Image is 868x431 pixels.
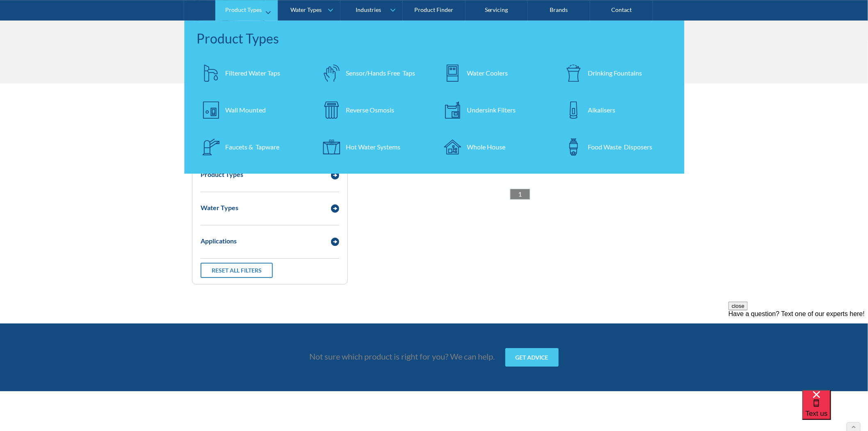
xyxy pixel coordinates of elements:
div: Applications [201,236,237,246]
a: Hot Water Systems [318,133,430,161]
div: Water Types [201,203,238,213]
div: Sensor/Hands Free Taps [346,68,416,78]
a: Reset all filters [201,263,273,278]
div: Product Types [225,7,262,14]
div: Hot Water Systems [346,142,401,152]
iframe: podium webchat widget bubble [802,390,868,431]
a: Drinking Fountains [559,59,672,87]
div: Faucets & Tapware [225,142,279,152]
div: Reverse Osmosis [346,105,395,115]
div: Whole House [467,142,506,152]
a: 1 [510,189,530,199]
form: Email Form 3 [8,83,860,305]
a: Whole House [439,133,551,161]
div: Alkalisers [588,105,615,115]
div: Drinking Fountains [588,68,642,78]
a: Alkalisers [559,96,672,124]
div: Water Types [290,7,322,14]
div: Food Waste Disposers [588,142,652,152]
a: Food Waste Disposers [559,133,672,161]
a: Reverse Osmosis [318,96,430,124]
div: List [364,189,676,199]
a: Filtered Water Taps [196,59,309,87]
a: Wall Mounted [196,96,309,124]
div: Undersink Filters [467,105,516,115]
div: Industries [356,7,381,14]
div: Product Types [201,170,243,179]
a: Get advice [505,348,559,367]
div: Water Coolers [467,68,508,78]
p: Not sure which product is right for you? We can help. [310,350,495,362]
a: Water Coolers [439,59,551,87]
nav: Product Types [184,21,684,174]
div: Product Types [196,29,672,48]
iframe: podium webchat widget prompt [729,302,868,400]
div: Wall Mounted [225,105,266,115]
a: Faucets & Tapware [196,133,309,161]
div: Filtered Water Taps [225,68,280,78]
a: Undersink Filters [439,96,551,124]
a: Sensor/Hands Free Taps [318,59,430,87]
